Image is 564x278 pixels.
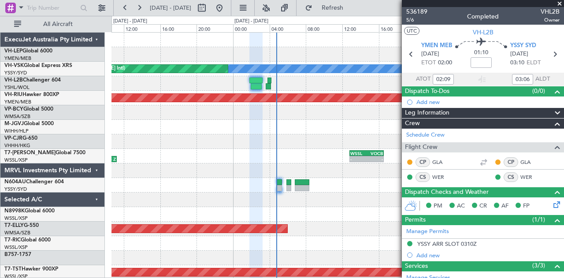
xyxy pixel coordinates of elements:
[197,24,233,32] div: 20:00
[4,63,24,68] span: VH-VSK
[405,187,489,197] span: Dispatch Checks and Weather
[532,261,545,270] span: (3/3)
[4,150,85,156] a: T7-[PERSON_NAME]Global 7500
[350,156,367,162] div: -
[416,98,560,106] div: Add new
[4,136,22,141] span: VP-CJR
[438,59,452,67] span: 02:00
[160,24,197,32] div: 16:00
[512,74,533,85] input: --:--
[416,75,430,84] span: ATOT
[406,7,427,16] span: 536189
[4,92,22,97] span: VH-RIU
[4,107,23,112] span: VP-BCY
[4,215,28,222] a: WSSL/XSP
[510,59,524,67] span: 03:10
[4,113,30,120] a: WMSA/SZB
[4,186,27,193] a: YSSY/SYD
[510,41,536,50] span: YSSY SYD
[4,267,58,272] a: T7-TSTHawker 900XP
[405,142,438,152] span: Flight Crew
[23,21,93,27] span: All Aircraft
[4,244,28,251] a: WSSL/XSP
[467,12,499,21] div: Completed
[416,157,430,167] div: CP
[432,173,452,181] a: WER
[4,252,31,257] a: B757-1757
[457,202,465,211] span: AC
[532,86,545,96] span: (0/0)
[406,131,445,140] a: Schedule Crew
[501,202,508,211] span: AF
[421,50,439,59] span: [DATE]
[4,92,59,97] a: VH-RIUHawker 800XP
[4,128,29,134] a: WIHH/HLP
[405,108,449,118] span: Leg Information
[301,1,354,15] button: Refresh
[404,27,419,35] button: UTC
[406,16,427,24] span: 5/6
[4,208,25,214] span: N8998K
[479,202,487,211] span: CR
[474,48,488,57] span: 01:10
[523,202,530,211] span: FP
[473,28,493,37] span: VH-L2B
[113,18,147,25] div: [DATE] - [DATE]
[532,215,545,224] span: (1/1)
[421,59,436,67] span: ETOT
[4,223,39,228] a: T7-ELLYG-550
[4,78,61,83] a: VH-L2BChallenger 604
[4,84,30,91] a: YSHL/WOL
[367,156,383,162] div: -
[416,252,560,259] div: Add new
[510,50,528,59] span: [DATE]
[405,86,449,96] span: Dispatch To-Dos
[434,202,442,211] span: PM
[4,142,30,149] a: VHHH/HKG
[520,158,540,166] a: GLA
[405,261,428,271] span: Services
[4,179,26,185] span: N604AU
[4,55,31,62] a: YMEN/MEB
[4,48,52,54] a: VH-LEPGlobal 6000
[421,41,452,50] span: YMEN MEB
[416,172,430,182] div: CS
[10,17,96,31] button: All Aircraft
[314,5,351,11] span: Refresh
[306,24,342,32] div: 08:00
[350,151,367,156] div: WSSL
[27,1,78,15] input: Trip Number
[504,172,518,182] div: CS
[405,215,426,225] span: Permits
[342,24,379,32] div: 12:00
[4,63,72,68] a: VH-VSKGlobal Express XRS
[4,99,31,105] a: YMEN/MEB
[4,252,22,257] span: B757-1
[4,230,30,236] a: WMSA/SZB
[150,4,191,12] span: [DATE] - [DATE]
[4,208,55,214] a: N8998KGlobal 6000
[504,157,518,167] div: CP
[124,24,160,32] div: 12:00
[535,75,550,84] span: ALDT
[4,150,56,156] span: T7-[PERSON_NAME]
[406,227,449,236] a: Manage Permits
[541,16,560,24] span: Owner
[4,107,53,112] a: VP-BCYGlobal 5000
[527,59,541,67] span: ELDT
[270,24,306,32] div: 04:00
[541,7,560,16] span: VHL2B
[433,74,454,85] input: --:--
[520,173,540,181] a: WER
[4,267,22,272] span: T7-TST
[234,18,268,25] div: [DATE] - [DATE]
[4,157,28,163] a: WSSL/XSP
[4,237,51,243] a: T7-RICGlobal 6000
[4,121,54,126] a: M-JGVJGlobal 5000
[4,121,24,126] span: M-JGVJ
[4,136,37,141] a: VP-CJRG-650
[432,158,452,166] a: GLA
[405,119,420,129] span: Crew
[4,179,64,185] a: N604AUChallenger 604
[4,223,24,228] span: T7-ELLY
